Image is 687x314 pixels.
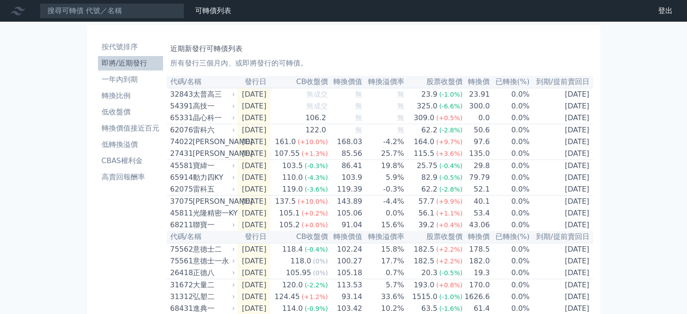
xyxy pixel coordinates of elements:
[355,126,362,134] span: 無
[436,281,463,289] span: (+0.8%)
[304,305,328,312] span: (-0.9%)
[412,136,436,147] div: 164.0
[170,172,191,183] div: 65914
[170,101,191,112] div: 54391
[530,124,593,136] td: [DATE]
[193,256,234,267] div: 意德士一永
[195,6,231,15] a: 可轉債列表
[463,100,490,112] td: 300.0
[490,124,530,136] td: 0.0%
[439,269,463,277] span: (-0.5%)
[237,112,270,124] td: [DATE]
[98,58,163,69] li: 即將/近期發行
[355,102,362,110] span: 無
[436,198,463,205] span: (+9.9%)
[490,196,530,208] td: 0.0%
[439,186,463,193] span: (-2.8%)
[420,184,439,195] div: 62.2
[530,243,593,255] td: [DATE]
[490,219,530,231] td: 0.0%
[193,196,234,207] div: [PERSON_NAME]
[98,137,163,152] a: 低轉換溢價
[237,267,270,279] td: [DATE]
[98,105,163,119] a: 低收盤價
[298,198,328,205] span: (+10.0%)
[193,280,234,291] div: 大量二
[530,172,593,183] td: [DATE]
[170,148,191,159] div: 27431
[651,4,680,18] a: 登出
[280,184,305,195] div: 119.0
[530,76,593,88] th: 到期/提前賣回日
[304,186,328,193] span: (-3.6%)
[363,291,405,303] td: 33.6%
[490,160,530,172] td: 0.0%
[363,148,405,160] td: 25.7%
[270,231,328,243] th: CB收盤價
[170,58,589,69] p: 所有發行三個月內、或即將發行的可轉債。
[416,220,436,230] div: 39.2
[98,154,163,168] a: CBAS權利金
[439,174,463,181] span: (-0.5%)
[304,162,328,169] span: (-0.3%)
[363,267,405,279] td: 0.7%
[420,172,439,183] div: 82.9
[98,155,163,166] li: CBAS權利金
[530,88,593,100] td: [DATE]
[170,220,191,230] div: 68211
[328,160,363,172] td: 86.41
[490,231,530,243] th: 已轉換(%)
[490,112,530,124] td: 0.0%
[170,244,191,255] div: 75562
[490,291,530,303] td: 0.0%
[490,88,530,100] td: 0.0%
[273,136,298,147] div: 161.0
[170,160,191,171] div: 45581
[237,88,270,100] td: [DATE]
[439,91,463,98] span: (-1.0%)
[397,102,404,110] span: 無
[439,127,463,134] span: (-2.8%)
[98,42,163,52] li: 按代號排序
[98,90,163,101] li: 轉換比例
[193,172,234,183] div: 動力四KY
[397,126,404,134] span: 無
[405,76,463,88] th: 股票收盤價
[530,279,593,291] td: [DATE]
[237,136,270,148] td: [DATE]
[328,243,363,255] td: 102.24
[237,183,270,196] td: [DATE]
[397,113,404,122] span: 無
[40,3,184,19] input: 搜尋可轉債 代號／名稱
[530,219,593,231] td: [DATE]
[412,244,436,255] div: 182.5
[193,303,234,314] div: 進典一
[436,221,463,229] span: (+0.4%)
[280,303,305,314] div: 114.0
[193,89,234,100] div: 太普高三
[304,125,328,136] div: 122.0
[530,196,593,208] td: [DATE]
[170,291,191,302] div: 31312
[463,196,490,208] td: 40.1
[237,160,270,172] td: [DATE]
[420,303,439,314] div: 63.5
[328,136,363,148] td: 168.03
[237,100,270,112] td: [DATE]
[436,210,463,217] span: (+1.1%)
[416,208,436,219] div: 56.1
[420,267,439,278] div: 20.3
[412,148,436,159] div: 115.5
[280,244,305,255] div: 118.4
[270,76,328,88] th: CB收盤價
[98,56,163,70] a: 即將/近期發行
[237,219,270,231] td: [DATE]
[328,291,363,303] td: 93.14
[463,76,490,88] th: 轉換價
[304,246,328,253] span: (-0.4%)
[193,112,234,123] div: 晶心科一
[412,112,436,123] div: 309.0
[193,291,234,302] div: 弘塑二
[304,174,328,181] span: (-4.3%)
[355,90,362,98] span: 無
